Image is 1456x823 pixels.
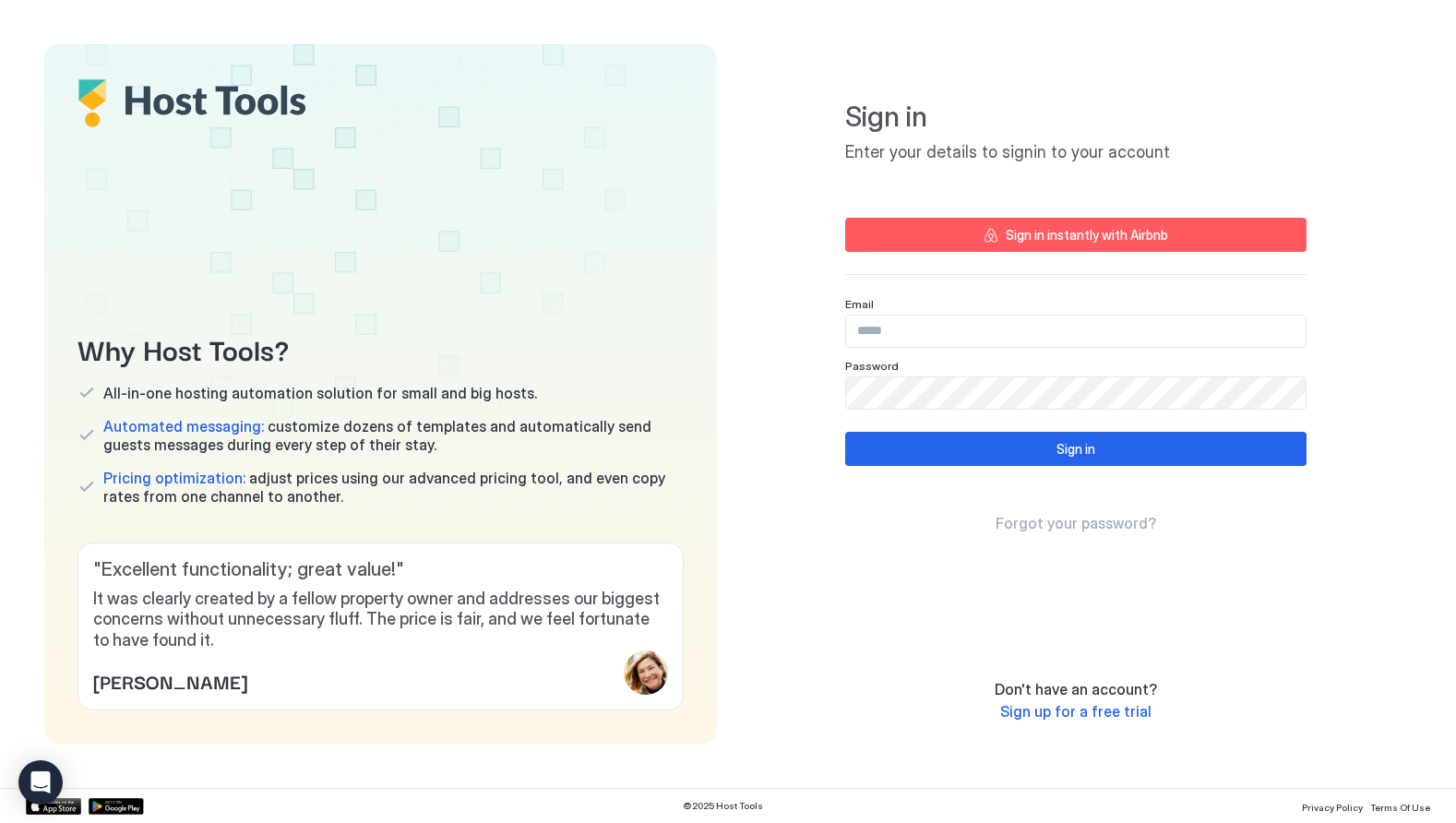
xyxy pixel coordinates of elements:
div: Sign in [1056,439,1095,459]
span: Enter your details to signin to your account [845,142,1307,163]
a: Privacy Policy [1302,796,1363,816]
a: Sign up for a free trial [1000,702,1152,722]
input: Input Field [846,316,1306,347]
span: Email [845,297,874,311]
span: All-in-one hosting automation solution for small and big hosts. [103,384,537,402]
div: Sign in instantly with Airbnb [1006,225,1168,245]
span: Sign in [845,100,1307,135]
span: [PERSON_NAME] [93,667,247,695]
a: Google Play Store [89,798,144,815]
span: customize dozens of templates and automatically send guests messages during every step of their s... [103,417,684,454]
span: Don't have an account? [995,680,1157,698]
a: App Store [26,798,81,815]
span: © 2025 Host Tools [683,800,763,812]
span: Automated messaging: [103,417,264,435]
span: adjust prices using our advanced pricing tool, and even copy rates from one channel to another. [103,469,684,506]
span: Privacy Policy [1302,802,1363,813]
button: Sign in instantly with Airbnb [845,218,1307,252]
div: Open Intercom Messenger [18,760,63,805]
a: Forgot your password? [996,514,1156,533]
div: profile [624,650,668,695]
span: Pricing optimization: [103,469,245,487]
span: Why Host Tools? [78,328,684,369]
a: Terms Of Use [1370,796,1430,816]
span: It was clearly created by a fellow property owner and addresses our biggest concerns without unne... [93,589,668,651]
span: " Excellent functionality; great value! " [93,558,668,581]
span: Sign up for a free trial [1000,702,1152,721]
button: Sign in [845,432,1307,466]
span: Terms Of Use [1370,802,1430,813]
span: Password [845,359,899,373]
input: Input Field [846,377,1306,409]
